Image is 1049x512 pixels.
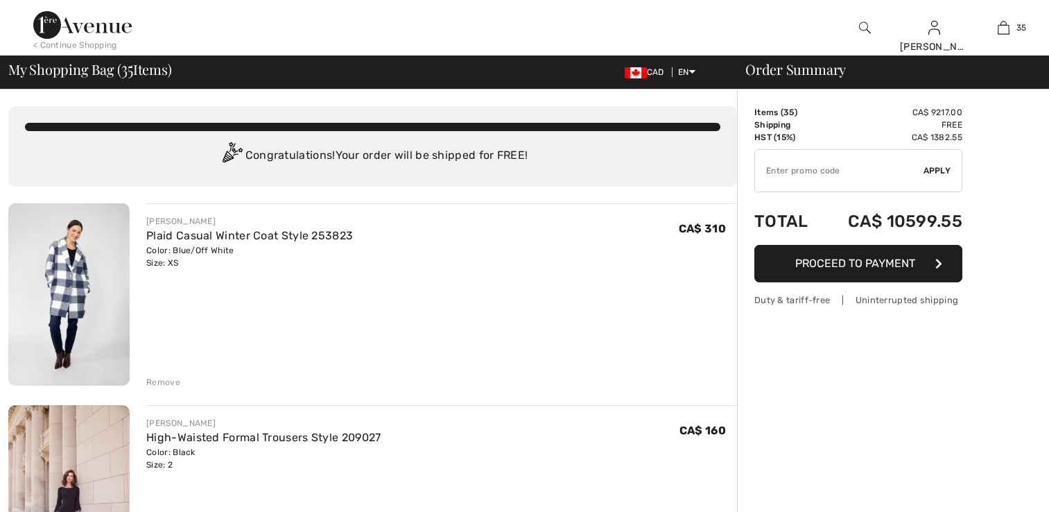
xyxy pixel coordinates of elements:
[754,106,821,119] td: Items ( )
[969,19,1037,36] a: 35
[8,62,172,76] span: My Shopping Bag ( Items)
[146,376,180,389] div: Remove
[754,293,962,307] div: Duty & tariff-free | Uninterrupted shipping
[924,164,951,177] span: Apply
[8,203,130,386] img: Plaid Casual Winter Coat Style 253823
[928,21,940,34] a: Sign In
[754,198,821,245] td: Total
[218,142,245,170] img: Congratulation2.svg
[900,40,968,54] div: [PERSON_NAME]
[25,142,720,170] div: Congratulations! Your order will be shipped for FREE!
[121,59,133,77] span: 35
[783,108,795,117] span: 35
[754,245,962,282] button: Proceed to Payment
[679,424,726,437] span: CA$ 160
[146,229,353,242] a: Plaid Casual Winter Coat Style 253823
[146,417,381,429] div: [PERSON_NAME]
[821,119,962,131] td: Free
[679,222,726,235] span: CA$ 310
[754,131,821,144] td: HST (15%)
[859,19,871,36] img: search the website
[755,150,924,191] input: Promo code
[33,11,132,39] img: 1ère Avenue
[146,244,353,269] div: Color: Blue/Off White Size: XS
[928,19,940,36] img: My Info
[821,131,962,144] td: CA$ 1382.55
[754,119,821,131] td: Shipping
[146,446,381,471] div: Color: Black Size: 2
[625,67,647,78] img: Canadian Dollar
[33,39,117,51] div: < Continue Shopping
[1016,22,1027,34] span: 35
[821,198,962,245] td: CA$ 10599.55
[625,67,670,77] span: CAD
[678,67,695,77] span: EN
[146,431,381,444] a: High-Waisted Formal Trousers Style 209027
[729,62,1041,76] div: Order Summary
[146,215,353,228] div: [PERSON_NAME]
[795,257,915,270] span: Proceed to Payment
[998,19,1009,36] img: My Bag
[821,106,962,119] td: CA$ 9217.00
